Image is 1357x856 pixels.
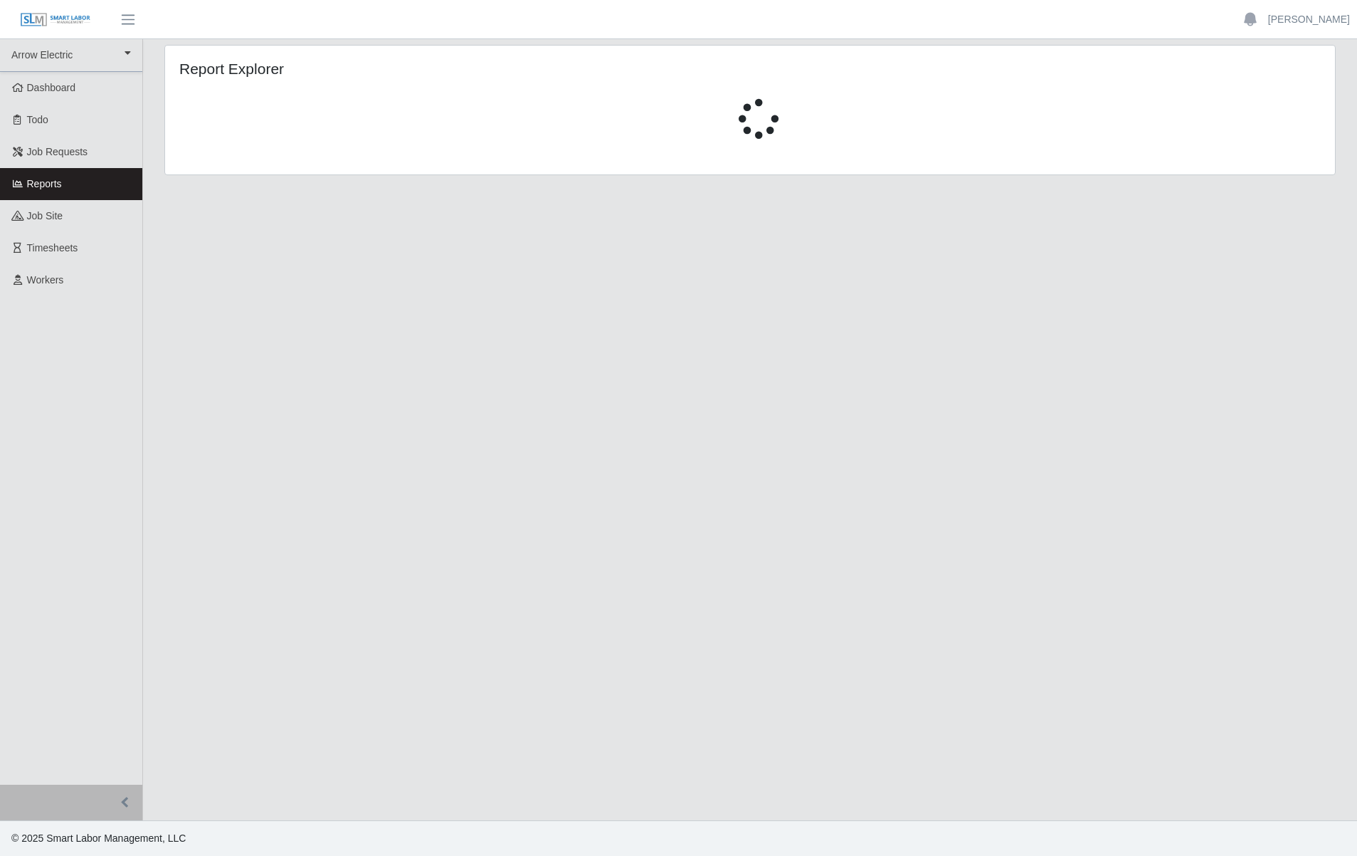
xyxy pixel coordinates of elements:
[27,210,63,221] span: job site
[27,114,48,125] span: Todo
[27,146,88,157] span: Job Requests
[1268,12,1350,27] a: [PERSON_NAME]
[27,178,62,189] span: Reports
[11,832,186,844] span: © 2025 Smart Labor Management, LLC
[179,60,643,78] h4: Report Explorer
[27,82,76,93] span: Dashboard
[27,274,64,286] span: Workers
[27,242,78,254] span: Timesheets
[20,12,91,28] img: SLM Logo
